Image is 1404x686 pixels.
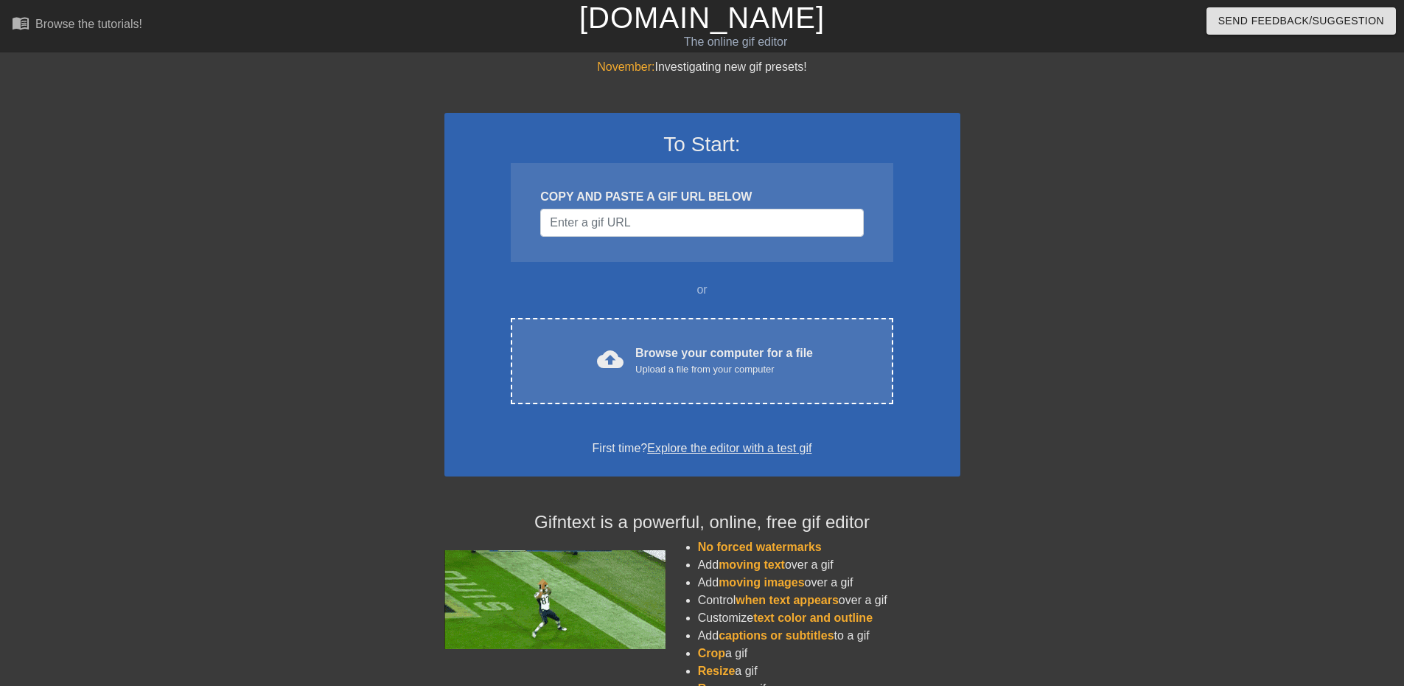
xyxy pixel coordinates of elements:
[698,592,960,609] li: Control over a gif
[698,627,960,645] li: Add to a gif
[635,362,813,377] div: Upload a file from your computer
[597,346,624,373] span: cloud_upload
[12,14,29,32] span: menu_book
[464,132,941,157] h3: To Start:
[719,576,804,589] span: moving images
[635,344,813,377] div: Browse your computer for a file
[719,629,834,642] span: captions or subtitles
[1206,7,1396,35] button: Send Feedback/Suggestion
[483,281,922,299] div: or
[444,58,960,76] div: Investigating new gif presets!
[35,18,142,30] div: Browse the tutorials!
[719,558,785,571] span: moving text
[698,541,822,553] span: No forced watermarks
[698,574,960,592] li: Add over a gif
[736,594,839,606] span: when text appears
[698,609,960,627] li: Customize
[475,33,996,51] div: The online gif editor
[12,14,142,37] a: Browse the tutorials!
[698,556,960,574] li: Add over a gif
[444,512,960,533] h4: Gifntext is a powerful, online, free gif editor
[579,1,825,34] a: [DOMAIN_NAME]
[698,647,725,659] span: Crop
[647,442,811,454] a: Explore the editor with a test gif
[540,188,863,206] div: COPY AND PASTE A GIF URL BELOW
[540,209,863,237] input: Username
[1218,12,1384,30] span: Send Feedback/Suggestion
[698,665,736,677] span: Resize
[464,440,941,457] div: First time?
[444,550,666,649] img: football_small.gif
[698,645,960,662] li: a gif
[698,662,960,680] li: a gif
[597,60,654,73] span: November:
[753,611,873,624] span: text color and outline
